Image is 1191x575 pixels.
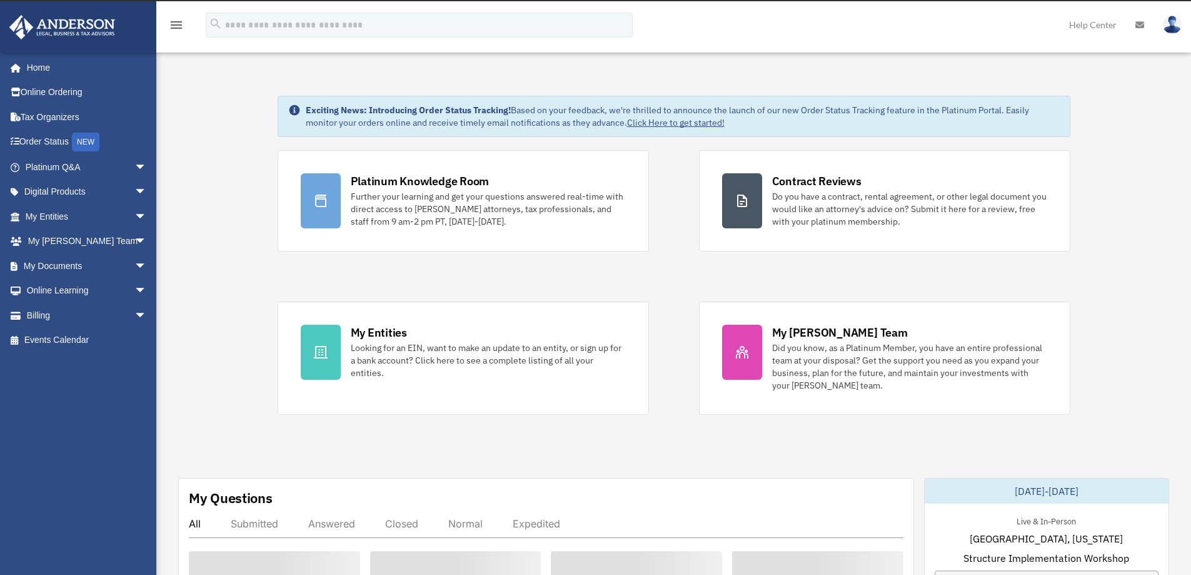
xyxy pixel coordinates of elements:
i: search [209,17,223,31]
span: arrow_drop_down [134,180,159,205]
img: Anderson Advisors Platinum Portal [6,15,119,39]
div: My [PERSON_NAME] Team [772,325,908,340]
div: Looking for an EIN, want to make an update to an entity, or sign up for a bank account? Click her... [351,342,626,379]
span: arrow_drop_down [134,303,159,328]
div: Based on your feedback, we're thrilled to announce the launch of our new Order Status Tracking fe... [306,104,1060,129]
div: Contract Reviews [772,173,862,189]
div: [DATE]-[DATE] [925,479,1168,504]
a: Events Calendar [9,328,166,353]
span: arrow_drop_down [134,155,159,180]
strong: Exciting News: Introducing Order Status Tracking! [306,104,511,116]
a: Contract Reviews Do you have a contract, rental agreement, or other legal document you would like... [699,150,1070,252]
div: All [189,517,201,530]
a: My [PERSON_NAME] Team Did you know, as a Platinum Member, you have an entire professional team at... [699,302,1070,415]
div: Submitted [231,517,278,530]
a: Tax Organizers [9,104,166,130]
a: Billingarrow_drop_down [9,303,166,328]
div: Expedited [513,517,560,530]
a: Digital Productsarrow_drop_down [9,180,166,205]
span: arrow_drop_down [134,204,159,230]
img: User Pic [1163,16,1182,34]
a: Home [9,55,159,80]
div: Did you know, as a Platinum Member, you have an entire professional team at your disposal? Get th... [772,342,1047,392]
a: My Entitiesarrow_drop_down [9,204,166,229]
span: arrow_drop_down [134,278,159,304]
i: menu [169,18,184,33]
span: arrow_drop_down [134,253,159,279]
div: Normal [448,517,483,530]
span: Structure Implementation Workshop [963,551,1129,566]
div: Live & In-Person [1007,514,1086,527]
a: Online Learningarrow_drop_down [9,278,166,303]
div: Closed [385,517,418,530]
div: NEW [72,133,99,151]
span: arrow_drop_down [134,229,159,255]
a: menu [169,22,184,33]
a: Order StatusNEW [9,130,166,155]
div: My Entities [351,325,407,340]
a: Online Ordering [9,80,166,105]
div: Do you have a contract, rental agreement, or other legal document you would like an attorney's ad... [772,190,1047,228]
a: My Entities Looking for an EIN, want to make an update to an entity, or sign up for a bank accoun... [278,302,649,415]
a: Platinum Q&Aarrow_drop_down [9,155,166,180]
span: [GEOGRAPHIC_DATA], [US_STATE] [970,531,1123,546]
div: Platinum Knowledge Room [351,173,490,189]
a: Platinum Knowledge Room Further your learning and get your questions answered real-time with dire... [278,150,649,252]
div: My Questions [189,489,273,507]
div: Answered [308,517,355,530]
a: My Documentsarrow_drop_down [9,253,166,278]
a: My [PERSON_NAME] Teamarrow_drop_down [9,229,166,254]
a: Click Here to get started! [627,117,725,128]
div: Further your learning and get your questions answered real-time with direct access to [PERSON_NAM... [351,190,626,228]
